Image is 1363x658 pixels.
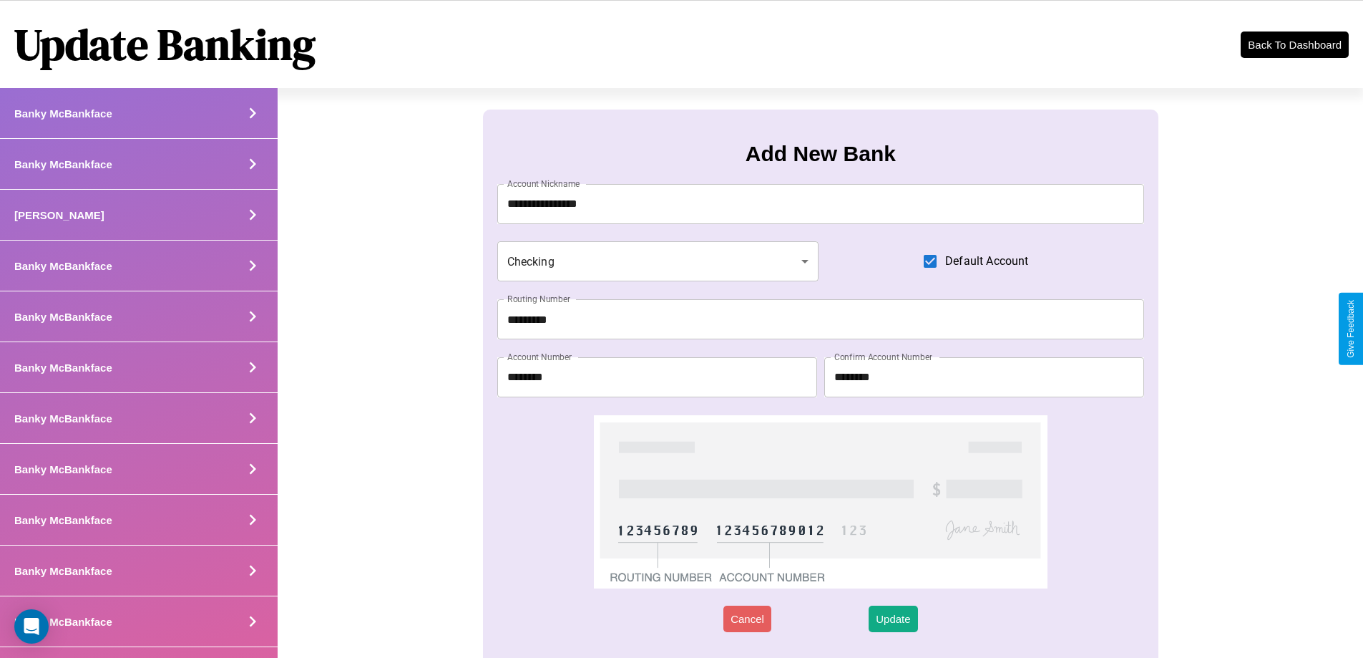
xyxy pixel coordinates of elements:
label: Account Nickname [507,178,580,190]
div: Give Feedback [1346,300,1356,358]
button: Cancel [723,606,771,632]
span: Default Account [945,253,1028,270]
button: Update [869,606,917,632]
div: Checking [497,241,819,281]
label: Routing Number [507,293,570,305]
label: Confirm Account Number [834,351,932,363]
h4: Banky McBankface [14,362,112,374]
button: Back To Dashboard [1241,32,1349,58]
img: check [594,415,1047,589]
h4: Banky McBankface [14,514,112,526]
h4: Banky McBankface [14,463,112,475]
h4: Banky McBankface [14,412,112,425]
h3: Add New Bank [746,142,896,166]
h4: Banky McBankface [14,107,112,120]
div: Open Intercom Messenger [14,609,49,644]
h4: Banky McBankface [14,260,112,272]
h4: Banky McBankface [14,616,112,628]
h4: Banky McBankface [14,311,112,323]
h4: [PERSON_NAME] [14,209,104,221]
h1: Update Banking [14,15,316,74]
h4: Banky McBankface [14,565,112,577]
label: Account Number [507,351,572,363]
h4: Banky McBankface [14,158,112,170]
